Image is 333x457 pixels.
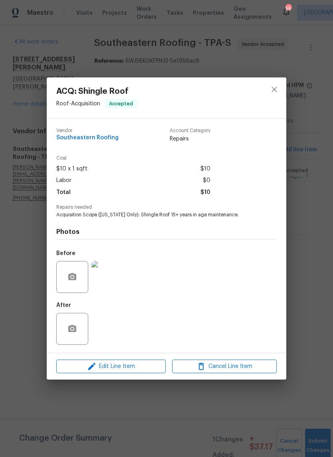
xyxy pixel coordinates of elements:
[56,303,71,308] h5: After
[56,205,277,210] span: Repairs needed
[106,100,136,108] span: Accepted
[56,212,255,218] span: Acquisition Scope ([US_STATE] Only): Shingle Roof 15+ years in age maintenance.
[56,251,75,256] h5: Before
[170,128,210,133] span: Account Category
[56,128,119,133] span: Vendor
[56,163,87,175] span: $10 x 1 sqft
[56,360,166,374] button: Edit Line Item
[56,187,71,198] span: Total
[56,175,71,186] span: Labor
[203,175,210,186] span: $0
[172,360,277,374] button: Cancel Line Item
[174,362,274,372] span: Cancel Line Item
[200,187,210,198] span: $10
[56,101,100,106] span: Roof - Acquisition
[285,5,291,13] div: 55
[56,156,210,161] span: Cost
[59,362,163,372] span: Edit Line Item
[170,135,210,143] span: Repairs
[200,163,210,175] span: $10
[56,228,277,236] h4: Photos
[56,87,137,96] span: ACQ: Shingle Roof
[56,135,119,141] span: Southeastern Roofing
[265,80,284,99] button: close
